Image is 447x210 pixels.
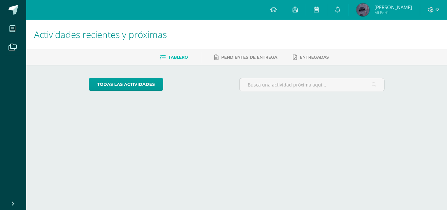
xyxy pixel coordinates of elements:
a: Tablero [160,52,188,63]
span: Mi Perfil [374,10,412,15]
a: Entregadas [293,52,329,63]
img: 6f88353a8e780ce22f5c1f8e1b1d8c7d.png [356,3,369,16]
span: Pendientes de entrega [221,55,277,60]
span: Actividades recientes y próximas [34,28,167,41]
span: Tablero [168,55,188,60]
span: Entregadas [300,55,329,60]
a: todas las Actividades [89,78,163,91]
input: Busca una actividad próxima aquí... [240,78,384,91]
span: [PERSON_NAME] [374,4,412,10]
a: Pendientes de entrega [214,52,277,63]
